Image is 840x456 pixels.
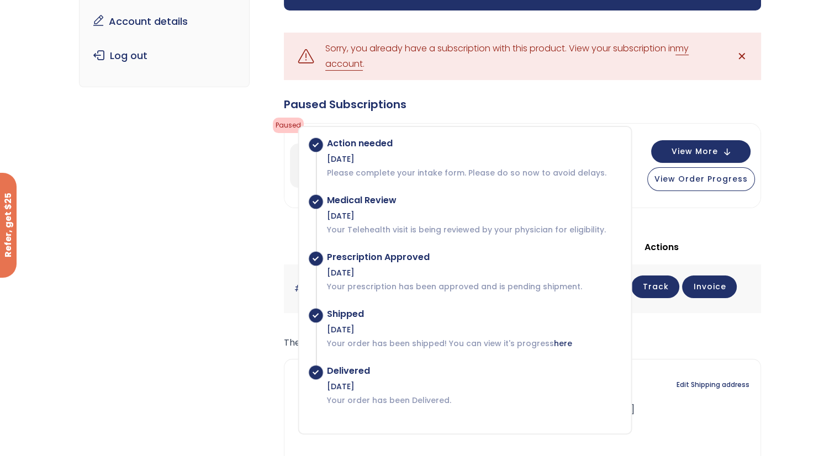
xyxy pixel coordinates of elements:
img: Personalized GLP-1 Monthly Plan [290,144,334,188]
p: Your order has been Delivered. [326,395,620,406]
div: Sorry, you already have a subscription with this product. View your subscription in . [325,41,720,72]
p: Your order has been shipped! You can view it's progress [326,338,620,349]
div: Action needed [326,138,620,149]
div: [DATE] [326,210,620,221]
div: [DATE] [326,381,620,392]
div: Delivered [326,365,620,377]
span: View Order Progress [654,173,748,184]
div: Paused Subscriptions [284,97,761,112]
a: Account details [88,10,241,33]
button: View Order Progress [647,167,755,191]
div: [DATE] [326,267,620,278]
a: ✕ [731,45,753,67]
address: [PERSON_NAME] [STREET_ADDRESS] Keizer, OR 97303 [295,393,398,427]
a: Log out [88,44,241,67]
p: Your Telehealth visit is being reviewed by your physician for eligibility. [326,224,620,235]
a: Edit Shipping address [677,377,749,393]
a: Invoice [682,275,737,298]
button: View More [651,140,751,163]
div: Prescription Approved [326,252,620,263]
div: [DATE] [326,153,620,165]
div: Medical Review [326,195,620,206]
span: Actions [644,241,678,253]
a: here [553,338,572,349]
p: Please complete your intake form. Please do so now to avoid delays. [326,167,620,178]
p: Your prescription has been approved and is pending shipment. [326,281,620,292]
a: #921092 [294,282,330,295]
div: [DATE] [326,324,620,335]
p: The following addresses will be used on the checkout page by default. [284,335,761,351]
span: ✕ [737,49,746,64]
a: Track [631,275,679,298]
span: View More [672,148,718,155]
div: Shipped [326,309,620,320]
span: Paused [273,118,304,133]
